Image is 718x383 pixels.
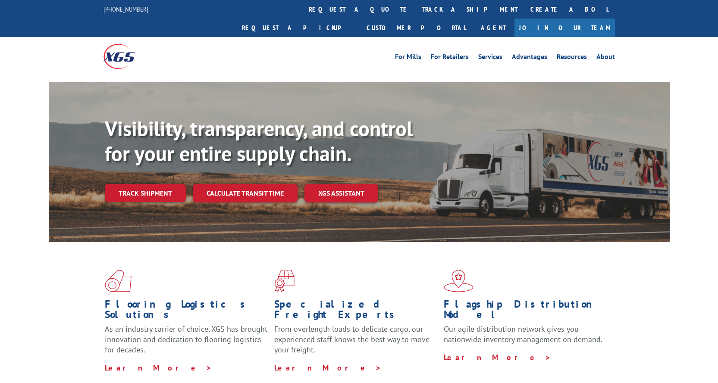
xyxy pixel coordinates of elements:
p: From overlength loads to delicate cargo, our experienced staff knows the best way to move your fr... [274,324,437,362]
h1: Specialized Freight Experts [274,299,437,324]
span: Our agile distribution network gives you nationwide inventory management on demand. [444,324,602,344]
a: [PHONE_NUMBER] [103,5,148,13]
a: Customer Portal [360,19,472,37]
a: Learn More > [274,363,382,373]
a: Calculate transit time [193,184,298,202]
a: Join Our Team [514,19,615,37]
a: Learn More > [444,352,551,362]
h1: Flooring Logistics Solutions [105,299,268,324]
a: XGS ASSISTANT [304,184,378,202]
a: Resources [557,53,587,63]
a: Learn More > [105,363,212,373]
h1: Flagship Distribution Model [444,299,607,324]
img: xgs-icon-focused-on-flooring-red [274,270,295,292]
a: Track shipment [105,184,186,202]
a: About [596,53,615,63]
span: As an industry carrier of choice, XGS has brought innovation and dedication to flooring logistics... [105,324,267,355]
a: Request a pickup [235,19,360,37]
a: For Retailers [431,53,469,63]
a: Agent [472,19,514,37]
a: For Mills [395,53,421,63]
b: Visibility, transparency, and control for your entire supply chain. [105,115,413,167]
a: Services [478,53,502,63]
a: Advantages [512,53,547,63]
img: xgs-icon-total-supply-chain-intelligence-red [105,270,132,292]
img: xgs-icon-flagship-distribution-model-red [444,270,473,292]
